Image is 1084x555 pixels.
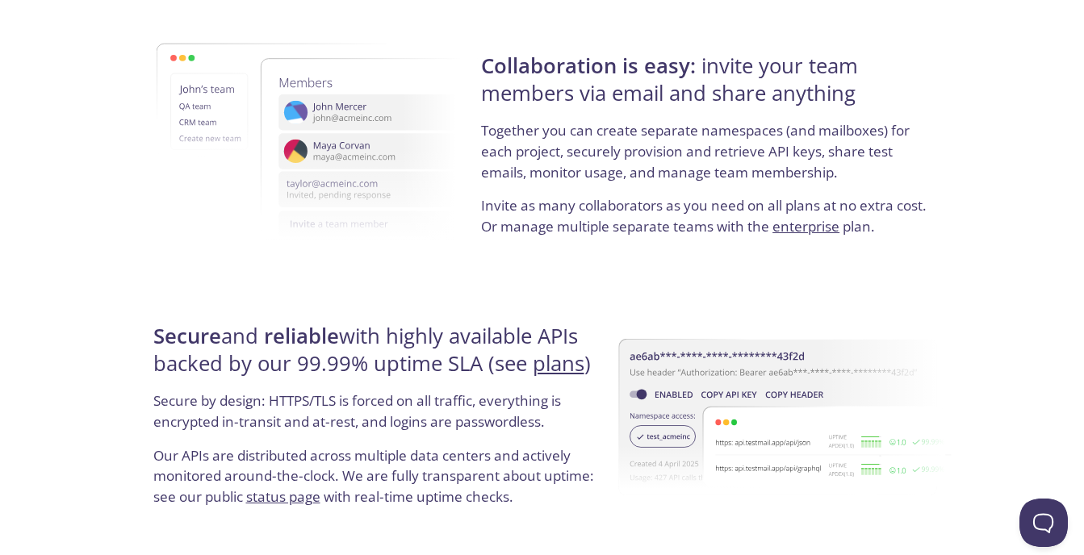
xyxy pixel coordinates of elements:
[153,445,603,520] p: Our APIs are distributed across multiple data centers and actively monitored around-the-clock. We...
[481,52,931,121] h4: invite your team members via email and share anything
[481,52,696,80] strong: Collaboration is easy:
[153,322,221,350] strong: Secure
[772,217,839,236] a: enterprise
[246,487,320,506] a: status page
[1019,499,1068,547] iframe: Help Scout Beacon - Open
[481,195,931,236] p: Invite as many collaborators as you need on all plans at no extra cost. Or manage multiple separa...
[153,323,603,391] h4: and with highly available APIs backed by our 99.99% uptime SLA (see )
[533,349,584,378] a: plans
[481,120,931,195] p: Together you can create separate namespaces (and mailboxes) for each project, securely provision ...
[264,322,339,350] strong: reliable
[153,390,603,444] p: Secure by design: HTTPS/TLS is forced on all traffic, everything is encrypted in-transit and at-r...
[618,288,951,547] img: uptime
